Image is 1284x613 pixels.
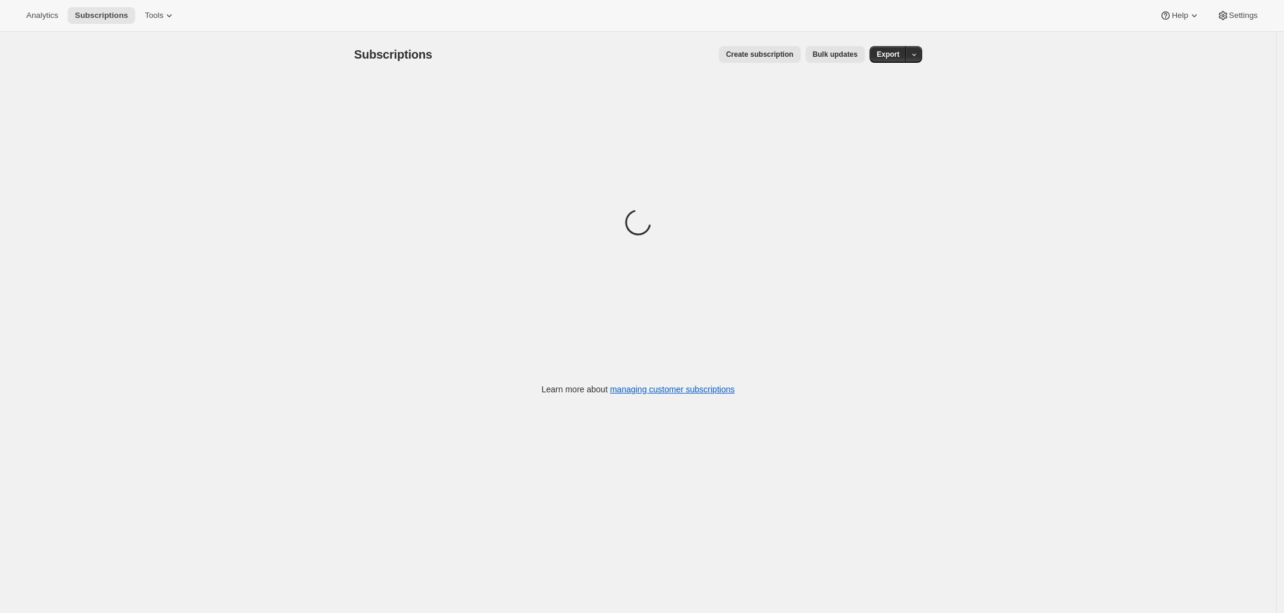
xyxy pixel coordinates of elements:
[1210,7,1265,24] button: Settings
[877,50,899,59] span: Export
[19,7,65,24] button: Analytics
[138,7,182,24] button: Tools
[1172,11,1188,20] span: Help
[75,11,128,20] span: Subscriptions
[719,46,801,63] button: Create subscription
[806,46,865,63] button: Bulk updates
[1229,11,1258,20] span: Settings
[26,11,58,20] span: Analytics
[68,7,135,24] button: Subscriptions
[354,48,432,61] span: Subscriptions
[870,46,907,63] button: Export
[542,383,735,395] p: Learn more about
[610,385,735,394] a: managing customer subscriptions
[1152,7,1207,24] button: Help
[145,11,163,20] span: Tools
[813,50,858,59] span: Bulk updates
[726,50,794,59] span: Create subscription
